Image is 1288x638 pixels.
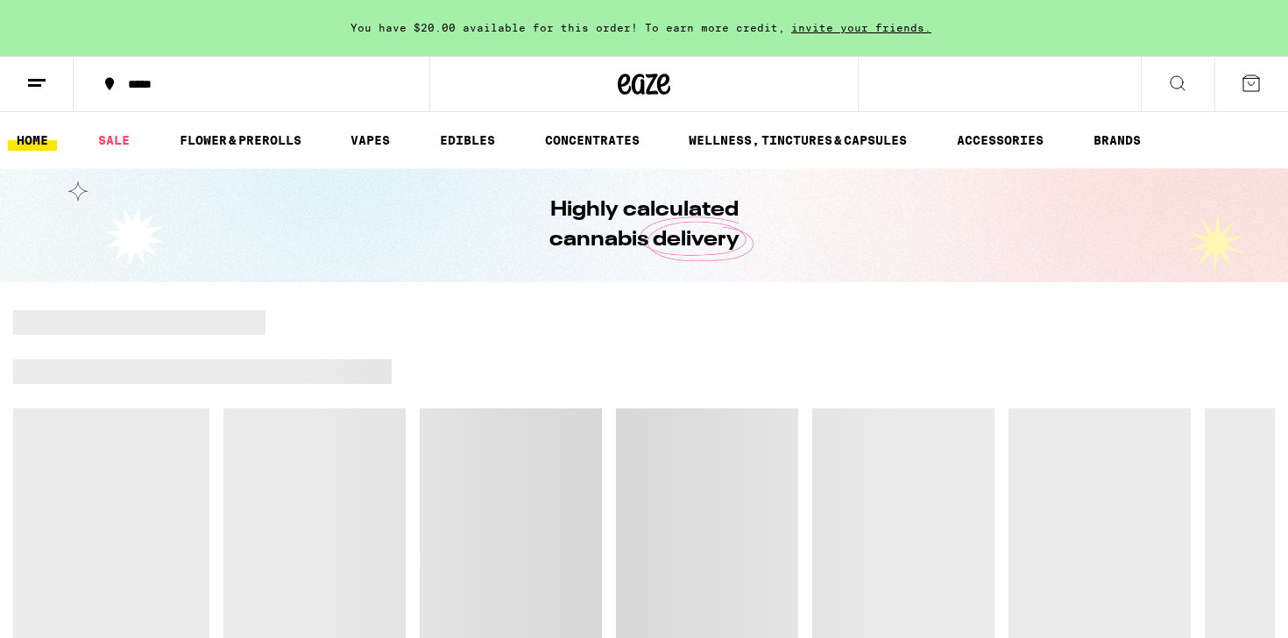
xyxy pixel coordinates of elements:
[680,130,916,151] a: WELLNESS, TINCTURES & CAPSULES
[350,22,785,33] span: You have $20.00 available for this order! To earn more credit,
[536,130,648,151] a: CONCENTRATES
[8,130,57,151] a: HOME
[1085,130,1150,151] a: BRANDS
[171,130,310,151] a: FLOWER & PREROLLS
[785,22,938,33] span: invite your friends.
[431,130,504,151] a: EDIBLES
[948,130,1052,151] a: ACCESSORIES
[342,130,399,151] a: VAPES
[499,195,789,255] h1: Highly calculated cannabis delivery
[89,130,138,151] a: SALE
